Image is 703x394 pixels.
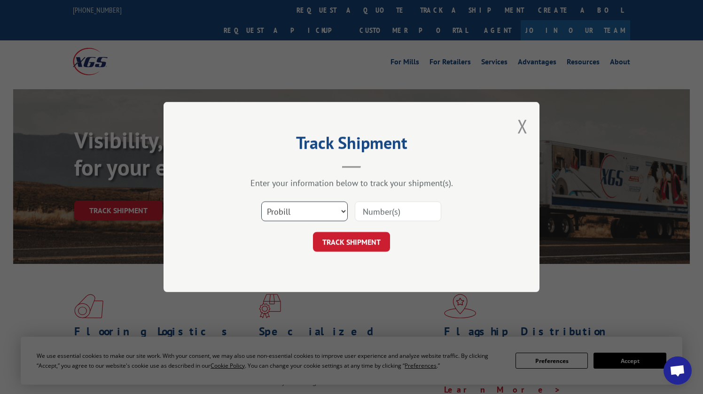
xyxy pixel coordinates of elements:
a: Open chat [664,356,692,385]
h2: Track Shipment [211,136,492,154]
button: Close modal [517,114,528,139]
div: Enter your information below to track your shipment(s). [211,178,492,188]
button: TRACK SHIPMENT [313,232,390,252]
input: Number(s) [355,201,441,221]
